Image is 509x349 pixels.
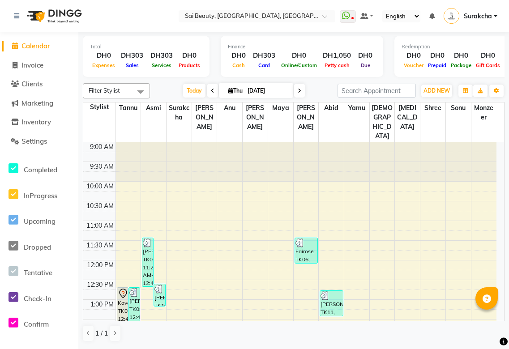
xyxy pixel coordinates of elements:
[167,102,192,123] span: Surakcha
[88,142,115,152] div: 9:00 AM
[147,51,176,61] div: DH303
[344,102,369,114] span: Yamu
[449,62,474,68] span: Package
[21,61,43,69] span: Invoice
[228,51,249,61] div: DH0
[90,62,117,68] span: Expenses
[154,284,165,306] div: [PERSON_NAME], TK10, 12:35 PM-01:10 PM, Eyebrow Threading (DH25)
[359,62,372,68] span: Due
[338,84,416,98] input: Search Appointment
[90,43,202,51] div: Total
[124,62,141,68] span: Sales
[24,268,52,277] span: Tentative
[129,288,140,339] div: [PERSON_NAME], TK08, 12:40 PM-02:00 PM, Under Arm Waxing (DH29),Full Arms Waxing (DH60)
[295,238,317,263] div: Fairose, TK06, 11:25 AM-12:05 PM, UpperLip Waxing (DH20)
[402,51,426,61] div: DH0
[85,182,115,191] div: 10:00 AM
[21,137,47,145] span: Settings
[319,102,344,114] span: Abid
[89,300,115,309] div: 1:00 PM
[21,42,50,50] span: Calendar
[426,51,449,61] div: DH0
[24,243,51,251] span: Dropped
[217,102,242,114] span: Anu
[85,201,115,211] div: 10:30 AM
[322,62,352,68] span: Petty cash
[320,291,342,316] div: [PERSON_NAME], TK11, 12:45 PM-01:25 PM, Blowdry Straight With Wash Short (DH110)
[2,41,76,51] a: Calendar
[117,51,147,61] div: DH303
[85,260,115,270] div: 12:00 PM
[319,51,355,61] div: DH1,050
[228,43,376,51] div: Finance
[395,102,420,132] span: [MEDICAL_DATA]
[444,8,459,24] img: Surakcha
[2,117,76,128] a: Inventory
[24,294,51,303] span: Check-In
[141,102,166,114] span: Asmi
[464,12,492,21] span: Surakcha
[420,102,445,114] span: shree
[2,79,76,89] a: Clients
[24,217,56,226] span: Upcoming
[192,102,217,132] span: [PERSON_NAME]
[85,221,115,230] div: 11:00 AM
[24,166,57,174] span: Completed
[2,60,76,71] a: Invoice
[355,51,376,61] div: DH0
[116,102,141,114] span: Tannu
[474,51,502,61] div: DH0
[279,62,319,68] span: Online/Custom
[21,99,53,107] span: Marketing
[449,51,474,61] div: DH0
[176,51,202,61] div: DH0
[279,51,319,61] div: DH0
[421,85,452,97] button: ADD NEW
[230,62,247,68] span: Cash
[268,102,293,114] span: maya
[142,238,153,286] div: [PERSON_NAME], TK08, 11:25 AM-12:40 PM, Eyebrow Threading (DH25),UpperLip Waxing (DH20)
[2,136,76,147] a: Settings
[474,62,502,68] span: Gift Cards
[24,192,57,200] span: InProgress
[85,280,115,289] div: 12:30 PM
[24,320,49,328] span: Confirm
[21,80,43,88] span: Clients
[89,87,120,94] span: Filter Stylist
[83,102,115,112] div: Stylist
[183,84,205,98] span: Today
[88,162,115,171] div: 9:30 AM
[471,102,496,123] span: Monzeer
[256,62,272,68] span: Card
[21,118,51,126] span: Inventory
[471,313,500,340] iframe: chat widget
[446,102,471,114] span: sonu
[85,241,115,250] div: 11:30 AM
[426,62,449,68] span: Prepaid
[90,51,117,61] div: DH0
[243,102,268,132] span: [PERSON_NAME]
[2,98,76,109] a: Marketing
[402,62,426,68] span: Voucher
[89,319,115,329] div: 1:30 PM
[176,62,202,68] span: Products
[95,329,108,338] span: 1 / 1
[245,84,290,98] input: 2025-09-04
[423,87,450,94] span: ADD NEW
[249,51,279,61] div: DH303
[294,102,319,132] span: [PERSON_NAME]
[370,102,395,142] span: [DEMOGRAPHIC_DATA]
[150,62,174,68] span: Services
[226,87,245,94] span: Thu
[23,4,84,29] img: logo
